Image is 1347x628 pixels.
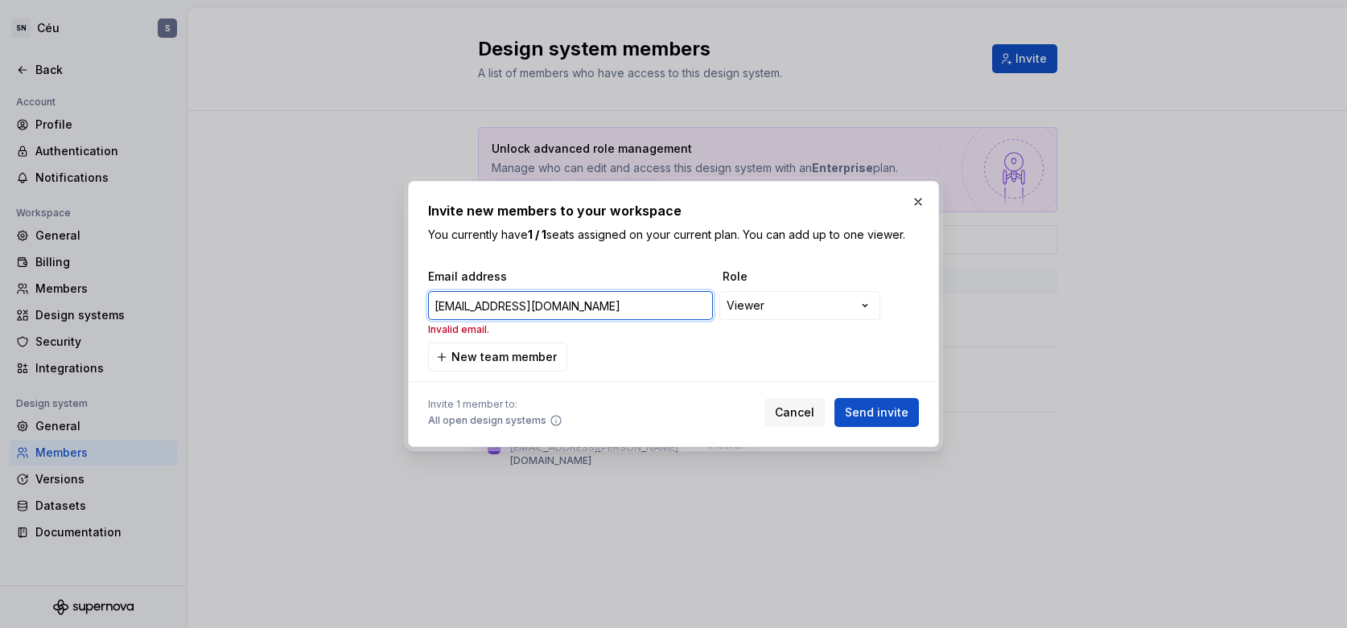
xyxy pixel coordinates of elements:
button: Send invite [834,398,919,427]
button: Cancel [764,398,825,427]
span: Role [723,269,884,285]
span: New team member [451,349,557,365]
span: Email address [428,269,716,285]
p: You currently have seats assigned on your current plan. You can add up to one viewer. [428,227,919,243]
h2: Invite new members to your workspace [428,201,919,220]
span: Send invite [845,404,908,421]
p: Invalid email. [428,323,713,336]
span: Invite 1 member to: [428,398,562,411]
span: All open design systems [428,414,546,427]
button: New team member [428,343,567,371]
b: 1 / 1 [528,228,546,241]
span: Cancel [775,404,814,421]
